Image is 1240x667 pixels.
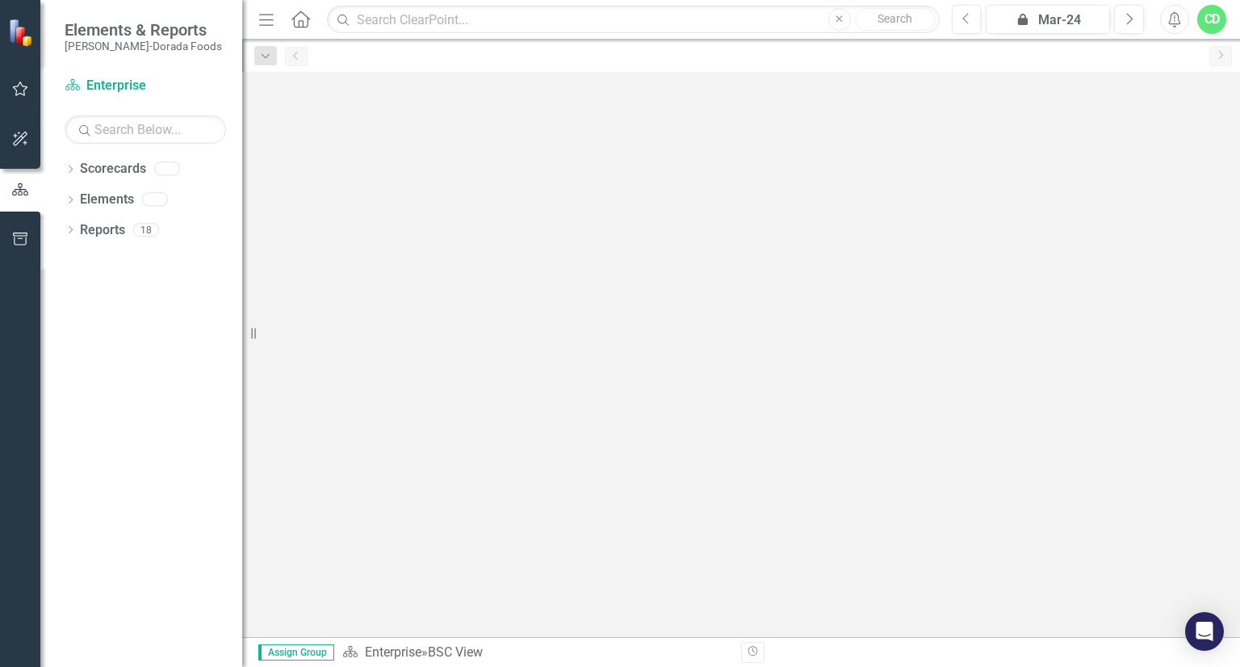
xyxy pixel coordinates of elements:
div: Open Intercom Messenger [1185,612,1224,651]
div: Mar-24 [991,10,1104,30]
input: Search ClearPoint... [327,6,939,34]
div: » [342,644,729,662]
small: [PERSON_NAME]-Dorada Foods [65,40,222,52]
a: Elements [80,191,134,209]
a: Scorecards [80,160,146,178]
div: 18 [133,223,159,237]
span: Elements & Reports [65,20,222,40]
button: Search [855,8,936,31]
a: Enterprise [65,77,226,95]
span: Search [878,12,912,25]
img: ClearPoint Strategy [8,18,36,46]
button: Mar-24 [986,5,1110,34]
span: Assign Group [258,644,334,661]
button: CD [1197,5,1226,34]
input: Search Below... [65,115,226,144]
a: Enterprise [365,644,421,660]
a: Reports [80,221,125,240]
div: BSC View [428,644,483,660]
